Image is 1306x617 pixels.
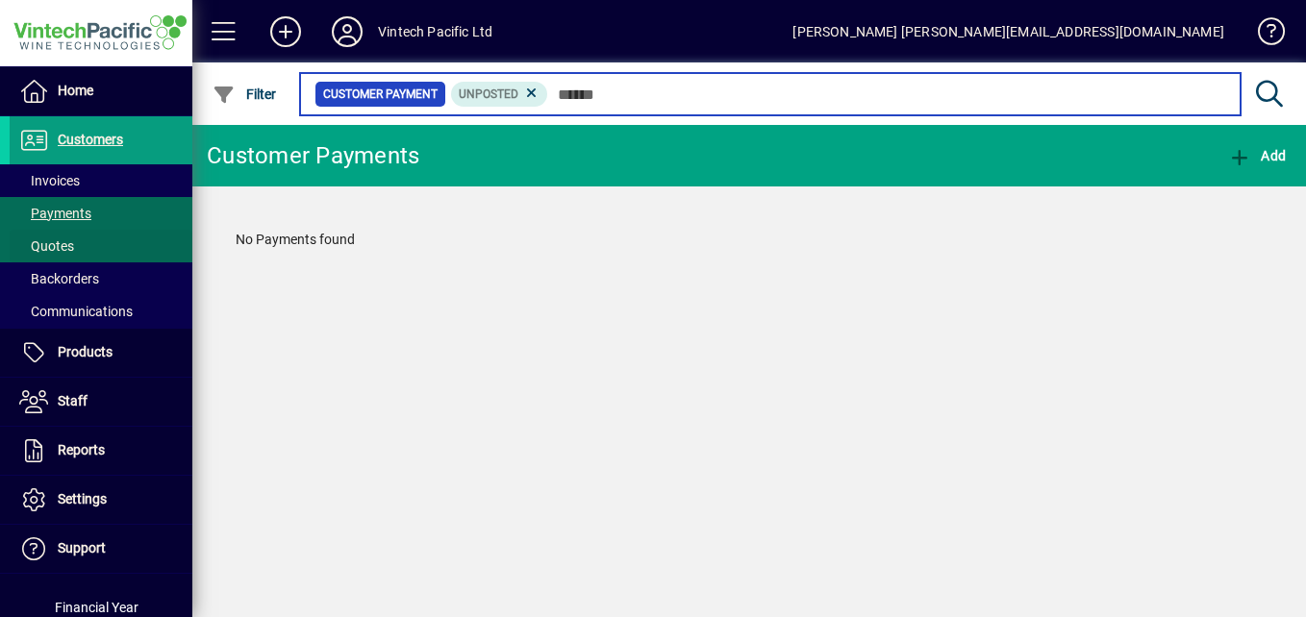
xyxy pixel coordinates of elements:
button: Profile [316,14,378,49]
a: Knowledge Base [1243,4,1282,66]
span: Settings [58,491,107,506]
span: Unposted [459,87,518,101]
a: Support [10,525,192,573]
div: Vintech Pacific Ltd [378,16,492,47]
a: Communications [10,295,192,328]
span: Payments [19,206,91,221]
a: Products [10,329,192,377]
span: Support [58,540,106,555]
mat-chip: Customer Payment Status: Unposted [451,82,548,107]
span: Backorders [19,271,99,286]
span: Invoices [19,173,80,188]
a: Home [10,67,192,115]
a: Invoices [10,164,192,197]
span: Customers [58,132,123,147]
div: No Payments found [216,210,1282,269]
span: Home [58,83,93,98]
a: Backorders [10,262,192,295]
div: [PERSON_NAME] [PERSON_NAME][EMAIL_ADDRESS][DOMAIN_NAME] [792,16,1224,47]
a: Settings [10,476,192,524]
a: Payments [10,197,192,230]
span: Financial Year [55,600,138,615]
button: Add [1223,138,1291,173]
a: Quotes [10,230,192,262]
span: Reports [58,442,105,457]
span: Filter [213,86,277,102]
span: Products [58,344,113,359]
a: Staff [10,378,192,426]
span: Communications [19,304,133,319]
a: Reports [10,427,192,475]
span: Add [1228,148,1286,163]
button: Add [255,14,316,49]
div: Customer Payments [207,140,419,171]
span: Customer Payment [323,85,438,104]
span: Quotes [19,238,74,254]
button: Filter [208,77,282,111]
span: Staff [58,393,88,408]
